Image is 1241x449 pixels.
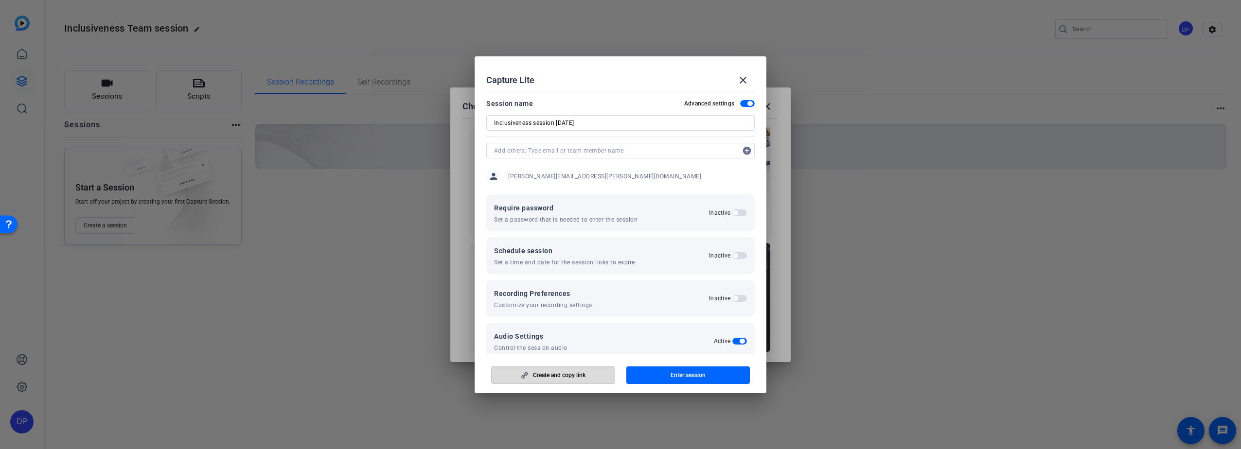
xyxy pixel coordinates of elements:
mat-icon: add_circle [739,143,755,158]
span: Audio Settings [494,330,567,342]
h2: Advanced settings [684,100,734,107]
button: Add [739,143,755,158]
span: Create and copy link [533,371,585,379]
span: Enter session [671,371,706,379]
span: [PERSON_NAME][EMAIL_ADDRESS][PERSON_NAME][DOMAIN_NAME] [508,173,701,180]
span: Set a password that is needed to enter the session [494,216,638,224]
button: Enter session [626,366,750,384]
h2: Active [714,337,731,345]
button: Create and copy link [491,366,615,384]
span: Customize your recording settings [494,301,592,309]
span: Recording Preferences [494,288,592,299]
h2: Inactive [709,294,730,302]
h2: Inactive [709,209,730,217]
div: Capture Lite [486,69,755,92]
input: Add others: Type email or team member name [494,145,737,156]
span: Control the session audio [494,344,567,352]
mat-icon: person [486,169,501,184]
span: Set a time and date for the session links to expire [494,259,635,266]
input: Enter Session Name [494,117,747,129]
span: Require password [494,202,638,214]
div: Session name [486,98,533,109]
mat-icon: close [737,74,749,86]
h2: Inactive [709,252,730,259]
span: Schedule session [494,245,635,257]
